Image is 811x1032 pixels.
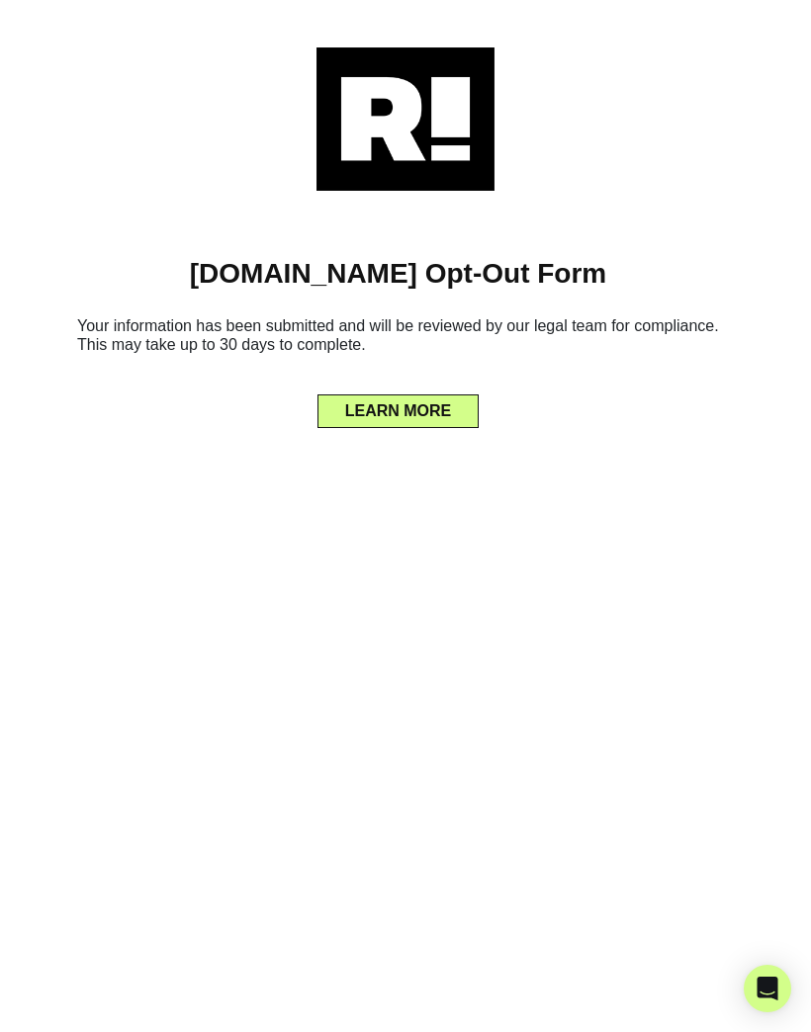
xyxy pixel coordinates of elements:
button: LEARN MORE [317,394,480,428]
h6: Your information has been submitted and will be reviewed by our legal team for compliance. This m... [30,308,766,370]
a: LEARN MORE [317,397,480,413]
div: Open Intercom Messenger [744,965,791,1012]
h1: [DOMAIN_NAME] Opt-Out Form [30,257,766,291]
img: Retention.com [316,47,495,191]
